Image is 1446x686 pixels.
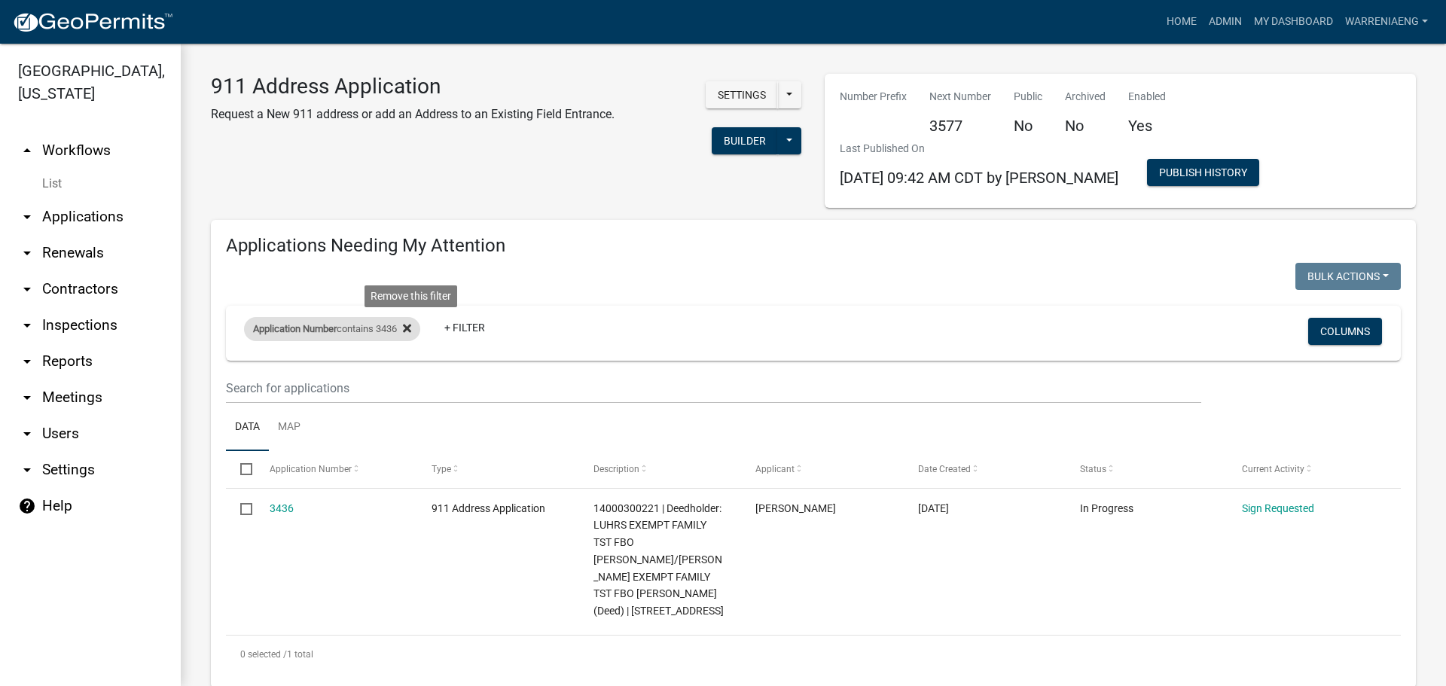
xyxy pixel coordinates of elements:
[755,502,836,514] span: Miranda Bailey
[1080,464,1106,474] span: Status
[918,464,971,474] span: Date Created
[741,451,903,487] datatable-header-cell: Applicant
[1339,8,1434,36] a: WarrenIAEng
[1248,8,1339,36] a: My Dashboard
[255,451,416,487] datatable-header-cell: Application Number
[840,89,907,105] p: Number Prefix
[1014,117,1042,135] h5: No
[226,373,1201,404] input: Search for applications
[1242,464,1304,474] span: Current Activity
[432,502,545,514] span: 911 Address Application
[211,74,615,99] h3: 911 Address Application
[1014,89,1042,105] p: Public
[211,105,615,123] p: Request a New 911 address or add an Address to an Existing Field Entrance.
[270,464,352,474] span: Application Number
[253,323,337,334] span: Application Number
[1080,502,1133,514] span: In Progress
[840,141,1118,157] p: Last Published On
[18,244,36,262] i: arrow_drop_down
[240,649,287,660] span: 0 selected /
[1065,89,1106,105] p: Archived
[929,89,991,105] p: Next Number
[270,502,294,514] a: 3436
[1147,168,1259,180] wm-modal-confirm: Workflow Publish History
[226,636,1401,673] div: 1 total
[18,208,36,226] i: arrow_drop_down
[706,81,778,108] button: Settings
[226,235,1401,257] h4: Applications Needing My Attention
[1203,8,1248,36] a: Admin
[1128,89,1166,105] p: Enabled
[244,317,420,341] div: contains 3436
[1308,318,1382,345] button: Columns
[1128,117,1166,135] h5: Yes
[269,404,310,452] a: Map
[1147,159,1259,186] button: Publish History
[1065,117,1106,135] h5: No
[903,451,1065,487] datatable-header-cell: Date Created
[755,464,795,474] span: Applicant
[432,464,451,474] span: Type
[18,316,36,334] i: arrow_drop_down
[18,497,36,515] i: help
[1228,451,1390,487] datatable-header-cell: Current Activity
[365,285,457,307] div: Remove this filter
[18,142,36,160] i: arrow_drop_up
[1242,502,1314,514] a: Sign Requested
[18,425,36,443] i: arrow_drop_down
[918,502,949,514] span: 05/22/2024
[432,314,497,341] a: + Filter
[593,502,724,617] span: 14000300221 | Deedholder: LUHRS EXEMPT FAMILY TST FBO MICHAEL J LUHRS/LUHRS EXEMPT FAMILY TST FBO...
[18,280,36,298] i: arrow_drop_down
[579,451,741,487] datatable-header-cell: Description
[1295,263,1401,290] button: Bulk Actions
[18,389,36,407] i: arrow_drop_down
[18,461,36,479] i: arrow_drop_down
[593,464,639,474] span: Description
[1161,8,1203,36] a: Home
[417,451,579,487] datatable-header-cell: Type
[226,404,269,452] a: Data
[929,117,991,135] h5: 3577
[840,169,1118,187] span: [DATE] 09:42 AM CDT by [PERSON_NAME]
[18,352,36,370] i: arrow_drop_down
[712,127,778,154] button: Builder
[1066,451,1228,487] datatable-header-cell: Status
[226,451,255,487] datatable-header-cell: Select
